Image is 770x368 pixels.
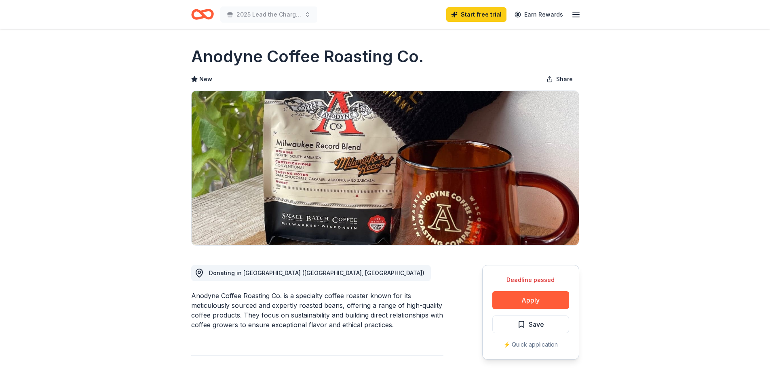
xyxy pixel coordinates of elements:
button: Apply [492,291,569,309]
a: Start free trial [446,7,506,22]
span: New [199,74,212,84]
img: Image for Anodyne Coffee Roasting Co. [192,91,579,245]
a: Earn Rewards [510,7,568,22]
button: Share [540,71,579,87]
span: Donating in [GEOGRAPHIC_DATA] ([GEOGRAPHIC_DATA], [GEOGRAPHIC_DATA]) [209,269,424,276]
span: 2025 Lead the Charge Gala [236,10,301,19]
button: Save [492,315,569,333]
button: 2025 Lead the Charge Gala [220,6,317,23]
a: Home [191,5,214,24]
div: Deadline passed [492,275,569,285]
h1: Anodyne Coffee Roasting Co. [191,45,424,68]
span: Save [529,319,544,330]
span: Share [556,74,573,84]
div: Anodyne Coffee Roasting Co. is a specialty coffee roaster known for its meticulously sourced and ... [191,291,443,330]
div: ⚡️ Quick application [492,340,569,349]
